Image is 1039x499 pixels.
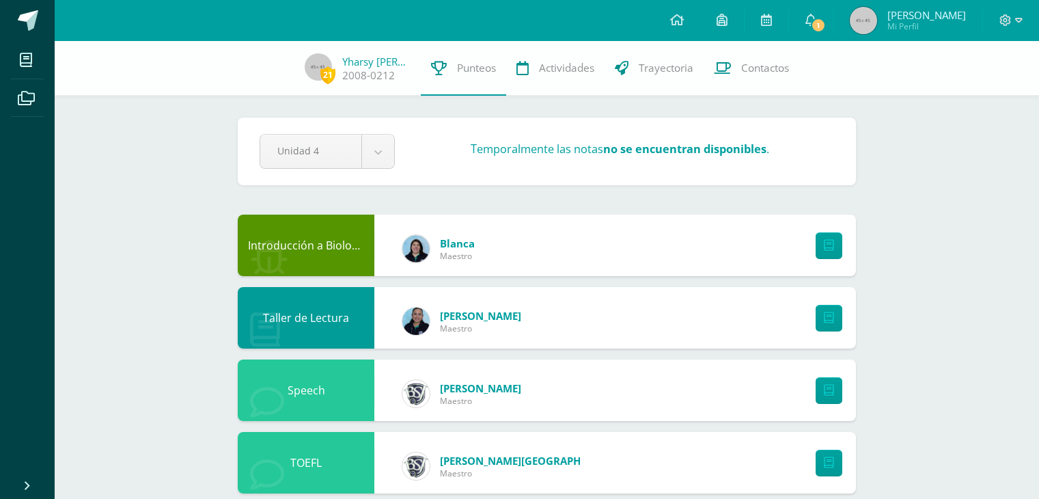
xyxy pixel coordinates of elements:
span: Trayectoria [639,61,693,75]
img: 45x45 [850,7,877,34]
img: cf0f0e80ae19a2adee6cb261b32f5f36.png [402,380,430,407]
a: [PERSON_NAME] [440,309,521,323]
span: Unidad 4 [277,135,344,167]
img: 45x45 [305,53,332,81]
span: Maestro [440,323,521,334]
h3: Temporalmente las notas . [471,141,769,157]
span: Maestro [440,250,475,262]
a: 2008-0212 [342,68,395,83]
a: [PERSON_NAME] [440,381,521,395]
div: Introducción a Biología [238,215,374,276]
span: Mi Perfil [887,21,966,32]
span: Actividades [539,61,594,75]
span: Maestro [440,468,604,479]
span: 21 [320,66,335,83]
a: Unidad 4 [260,135,394,168]
a: Contactos [704,41,799,96]
span: Contactos [741,61,789,75]
span: Punteos [457,61,496,75]
div: Speech [238,360,374,421]
a: Actividades [506,41,605,96]
a: Yharsy [PERSON_NAME] [342,55,411,68]
a: Punteos [421,41,506,96]
a: Blanca [440,237,475,250]
a: Trayectoria [605,41,704,96]
span: [PERSON_NAME] [887,8,966,22]
span: 1 [811,18,826,33]
div: TOEFL [238,432,374,494]
a: [PERSON_NAME][GEOGRAPHIC_DATA] [440,454,604,468]
img: 9587b11a6988a136ca9b298a8eab0d3f.png [402,308,430,335]
div: Taller de Lectura [238,287,374,349]
strong: no se encuentran disponibles [603,141,766,157]
img: 6df1b4a1ab8e0111982930b53d21c0fa.png [402,235,430,262]
img: 16c3d0cd5e8cae4aecb86a0a5c6f5782.png [402,453,430,480]
span: Maestro [440,395,521,407]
